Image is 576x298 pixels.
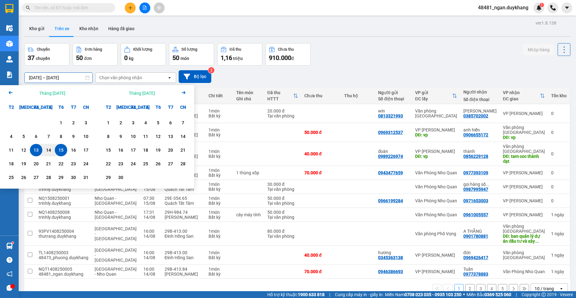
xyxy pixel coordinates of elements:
div: Tháng [DATE] [129,90,155,96]
div: 0943477659 [378,170,403,175]
div: T4 [127,101,139,113]
span: kg [129,56,133,61]
div: [MEDICAL_DATA] [17,101,30,113]
div: 20 [166,146,175,154]
div: 7 [179,119,187,126]
div: 22 [57,160,65,167]
div: Choose Thứ Sáu, tháng 09 26 2025. It's available. [152,158,164,170]
span: triệu [233,56,243,61]
div: 0971653003 [463,198,488,203]
div: trinhly.duykhang [39,187,88,192]
sup: 2 [208,67,214,73]
div: 17:31 [143,210,158,215]
div: 1 món [208,196,230,201]
div: Choose Thứ Hai, tháng 09 8 2025. It's available. [102,130,115,143]
div: DĐ: vp [503,135,545,140]
div: Bất kỳ [208,173,230,178]
div: 4 [141,119,150,126]
div: 0989226974 [378,154,403,159]
img: warehouse-icon [6,25,13,31]
div: 29H-984.74 [165,210,203,215]
button: Đơn hàng50đơn [73,43,118,66]
span: Nho Quan - [GEOGRAPHIC_DATA] [95,196,137,206]
button: Kho gửi [24,21,49,36]
div: 27 [32,174,40,181]
div: anh hiến [463,127,497,132]
div: thành [463,149,497,154]
th: Toggle SortBy [264,88,301,104]
span: 0 [124,54,128,62]
div: 1 [104,119,113,126]
span: đ [291,56,294,61]
button: Bộ lọc [179,70,211,83]
div: Choose Thứ Bảy, tháng 09 20 2025. It's available. [164,144,177,156]
div: 5 [154,119,162,126]
img: icon-new-feature [536,5,542,11]
div: Choose Thứ Năm, tháng 08 14 2025. It's available. [42,144,55,156]
div: Choose Thứ Bảy, tháng 08 9 2025. It's available. [67,130,80,143]
div: Bất kỳ [208,154,230,159]
div: [MEDICAL_DATA] [115,101,127,113]
div: Đã thu [267,90,293,95]
div: Số điện thoại [463,97,497,102]
button: Nhập hàng [523,44,555,55]
div: 7 [44,133,53,140]
div: T7 [67,101,80,113]
div: Bất kỳ [208,132,230,137]
div: 26 [19,174,28,181]
button: Khối lượng0kg [121,43,166,66]
div: Tại văn phòng [267,187,298,192]
div: Choose Thứ Năm, tháng 08 28 2025. It's available. [42,171,55,184]
div: Choose Chủ Nhật, tháng 08 3 2025. It's available. [80,117,92,129]
div: Choose Thứ Ba, tháng 08 12 2025. It's available. [17,144,30,156]
button: Chưa thu910.000đ [265,43,311,66]
div: 13 [166,133,175,140]
div: Choose Thứ Ba, tháng 08 5 2025. It's available. [17,130,30,143]
div: Choose Chủ Nhật, tháng 09 14 2025. It's available. [177,130,189,143]
div: 50.000 đ [304,130,338,135]
div: DĐ: tam coc thành đạt [503,154,545,164]
div: 24 [129,160,138,167]
div: T4 [30,101,42,113]
button: 5 [498,284,507,293]
div: 2 [116,119,125,126]
div: 4 [7,133,16,140]
span: đơn [84,56,92,61]
div: 0 [551,130,567,135]
div: 10 [129,133,138,140]
button: file-add [139,2,150,13]
span: 48481_ngan.duykhang [473,4,533,11]
div: Choose Thứ Bảy, tháng 09 13 2025. It's available. [164,130,177,143]
div: 26 [154,160,162,167]
div: T6 [55,101,67,113]
div: T6 [152,101,164,113]
div: 28 [179,160,187,167]
div: Choose Thứ Năm, tháng 09 11 2025. It's available. [139,130,152,143]
div: 0813321993 [378,113,403,118]
div: 31 [82,174,90,181]
div: 10 [82,133,90,140]
div: Choose Thứ Hai, tháng 09 15 2025. It's available. [102,144,115,156]
div: 29E-354.65 [165,196,203,201]
div: Choose Thứ Tư, tháng 09 3 2025. It's available. [127,117,139,129]
div: Choose Thứ Sáu, tháng 09 19 2025. It's available. [152,144,164,156]
div: NQ1508250001 [39,196,88,201]
div: HTTT [267,96,293,101]
input: Tìm tên, số ĐT hoặc mã đơn [34,4,108,11]
div: Bất kỳ [208,187,230,192]
div: 0385702002 [463,113,488,118]
div: VP [PERSON_NAME] [503,198,545,203]
div: 11 [7,146,16,154]
span: món [180,56,189,61]
div: 0906655172 [463,132,488,137]
div: Chuyến [37,47,50,52]
div: Choose Thứ Ba, tháng 09 23 2025. It's available. [115,158,127,170]
div: VP [PERSON_NAME] [415,127,457,132]
span: aim [157,6,161,10]
div: 0 [551,184,567,189]
div: Choose Thứ Tư, tháng 09 10 2025. It's available. [127,130,139,143]
div: VP [PERSON_NAME] [503,170,545,175]
div: Choose Thứ Bảy, tháng 08 23 2025. It's available. [67,158,80,170]
div: VP [PERSON_NAME] [503,111,545,116]
div: Choose Thứ Năm, tháng 09 4 2025. It's available. [139,117,152,129]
